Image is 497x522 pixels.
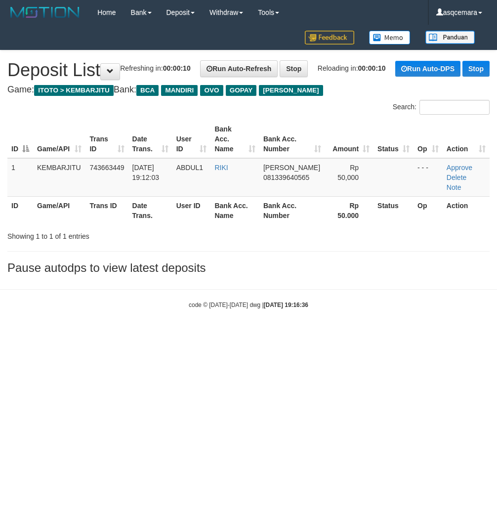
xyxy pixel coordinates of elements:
[7,227,200,241] div: Showing 1 to 1 of 1 entries
[33,158,85,197] td: KEMBARJITU
[280,60,308,77] a: Stop
[447,174,466,181] a: Delete
[259,196,325,224] th: Bank Acc. Number
[132,164,160,181] span: [DATE] 19:12:03
[305,31,354,44] img: Feedback.jpg
[128,120,172,158] th: Date Trans.: activate to sort column ascending
[214,164,228,172] a: RIKI
[172,196,211,224] th: User ID
[210,196,259,224] th: Bank Acc. Name
[85,120,128,158] th: Trans ID: activate to sort column ascending
[7,120,33,158] th: ID: activate to sort column descending
[7,196,33,224] th: ID
[414,120,443,158] th: Op: activate to sort column ascending
[176,164,203,172] span: ABDUL1
[161,85,198,96] span: MANDIRI
[393,100,490,115] label: Search:
[447,164,472,172] a: Approve
[325,120,373,158] th: Amount: activate to sort column ascending
[172,120,211,158] th: User ID: activate to sort column ascending
[358,64,386,72] strong: 00:00:10
[263,164,320,172] span: [PERSON_NAME]
[419,100,490,115] input: Search:
[200,60,278,77] a: Run Auto-Refresh
[7,158,33,197] td: 1
[263,174,309,181] span: Copy 081339640565 to clipboard
[373,196,414,224] th: Status
[163,64,191,72] strong: 00:00:10
[136,85,159,96] span: BCA
[414,158,443,197] td: - - -
[264,302,308,308] strong: [DATE] 19:16:36
[7,85,490,95] h4: Game: Bank:
[7,5,83,20] img: MOTION_logo.png
[259,85,323,96] span: [PERSON_NAME]
[189,302,308,308] small: code © [DATE]-[DATE] dwg |
[7,261,490,274] h3: Pause autodps to view latest deposits
[120,64,190,72] span: Refreshing in:
[414,196,443,224] th: Op
[33,196,85,224] th: Game/API
[462,61,490,77] a: Stop
[7,60,490,80] h1: Deposit List
[226,85,257,96] span: GOPAY
[89,164,124,172] span: 743663449
[395,61,460,77] a: Run Auto-DPS
[85,196,128,224] th: Trans ID
[369,31,411,44] img: Button%20Memo.svg
[447,183,461,191] a: Note
[373,120,414,158] th: Status: activate to sort column ascending
[443,120,490,158] th: Action: activate to sort column ascending
[337,164,359,181] span: Rp 50,000
[200,85,223,96] span: OVO
[325,196,373,224] th: Rp 50.000
[34,85,114,96] span: ITOTO > KEMBARJITU
[128,196,172,224] th: Date Trans.
[443,196,490,224] th: Action
[33,120,85,158] th: Game/API: activate to sort column ascending
[259,120,325,158] th: Bank Acc. Number: activate to sort column ascending
[425,31,475,44] img: panduan.png
[318,64,386,72] span: Reloading in:
[210,120,259,158] th: Bank Acc. Name: activate to sort column ascending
